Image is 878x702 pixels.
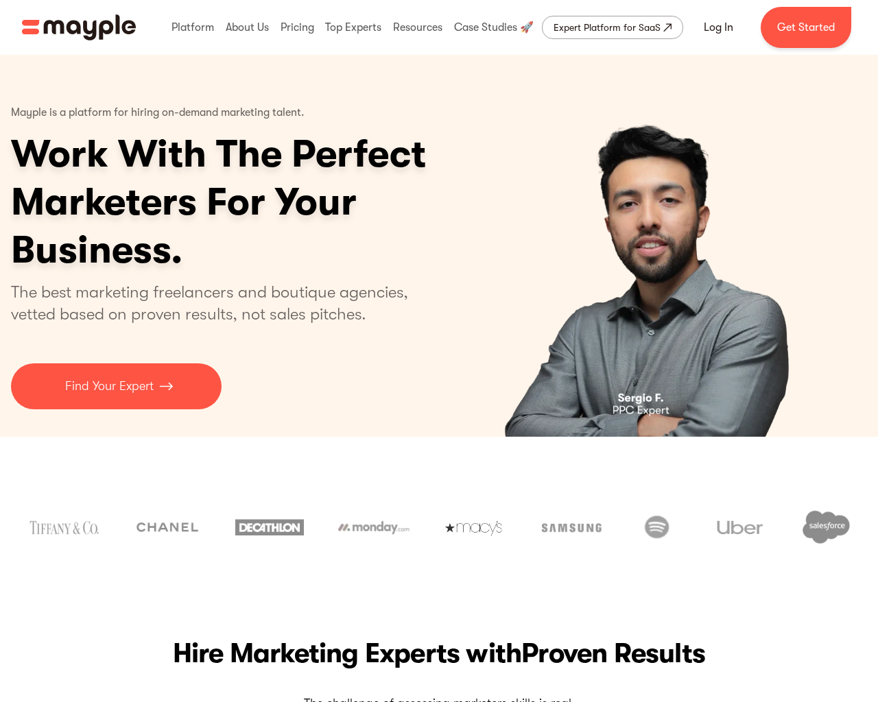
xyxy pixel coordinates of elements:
span: Proven Results [521,638,705,669]
h2: Hire Marketing Experts with [11,634,867,673]
div: Expert Platform for SaaS [554,19,661,36]
h1: Work With The Perfect Marketers For Your Business. [11,130,532,274]
a: Log In [687,11,750,44]
a: Find Your Expert [11,363,222,409]
a: Get Started [761,7,851,48]
p: The best marketing freelancers and boutique agencies, vetted based on proven results, not sales p... [11,281,425,325]
img: Mayple logo [22,14,136,40]
p: Mayple is a platform for hiring on-demand marketing talent. [11,96,305,130]
p: Find Your Expert [65,377,154,396]
a: Expert Platform for SaaS [542,16,683,39]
